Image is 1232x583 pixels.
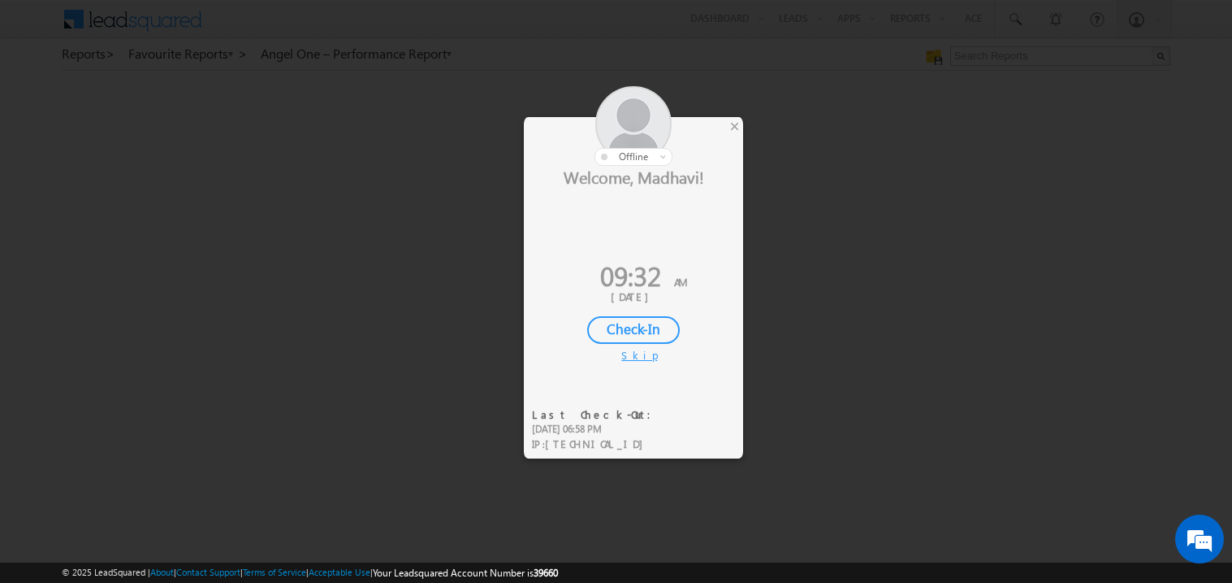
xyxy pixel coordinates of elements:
[726,117,743,135] div: ×
[600,257,661,294] span: 09:32
[524,166,743,187] div: Welcome, Madhavi!
[62,565,558,581] span: © 2025 LeadSquared | | | | |
[674,275,687,289] span: AM
[536,289,731,304] div: [DATE]
[309,567,370,577] a: Acceptable Use
[373,567,558,579] span: Your Leadsquared Account Number is
[545,437,651,450] span: [TECHNICAL_ID]
[621,348,646,363] div: Skip
[619,150,648,163] span: offline
[532,422,661,437] div: [DATE] 06:58 PM
[532,437,661,452] div: IP :
[534,567,558,579] span: 39660
[243,567,306,577] a: Terms of Service
[176,567,240,577] a: Contact Support
[532,407,661,422] div: Last Check-Out:
[587,316,680,344] div: Check-In
[150,567,174,577] a: About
